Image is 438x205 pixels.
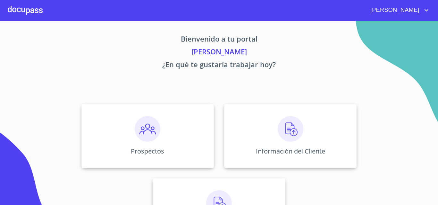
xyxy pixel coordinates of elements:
p: Prospectos [131,147,164,155]
p: Información del Cliente [256,147,325,155]
p: ¿En qué te gustaría trabajar hoy? [21,59,417,72]
span: [PERSON_NAME] [366,5,423,15]
p: [PERSON_NAME] [21,46,417,59]
button: account of current user [366,5,430,15]
p: Bienvenido a tu portal [21,34,417,46]
img: prospectos.png [135,116,160,142]
img: carga.png [278,116,303,142]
